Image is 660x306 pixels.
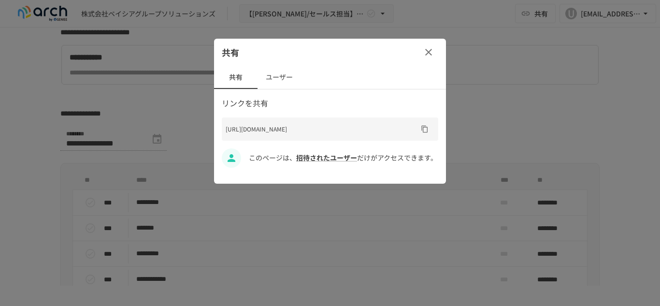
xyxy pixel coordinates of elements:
[417,121,432,137] button: URLをコピー
[226,124,417,133] p: [URL][DOMAIN_NAME]
[214,66,258,89] button: 共有
[222,97,438,110] p: リンクを共有
[214,39,446,66] div: 共有
[296,153,357,162] a: 招待されたユーザー
[249,152,438,163] p: このページは、 だけがアクセスできます。
[258,66,301,89] button: ユーザー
